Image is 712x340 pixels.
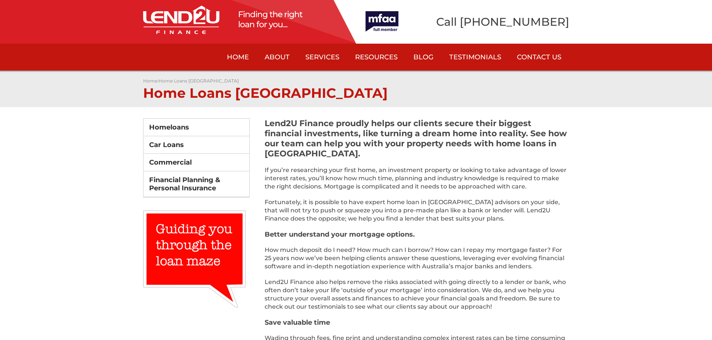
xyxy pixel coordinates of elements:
p: : [143,78,569,84]
a: Homeloans [144,119,249,136]
a: Services [298,44,347,71]
h2: Lend2U Finance proudly helps our clients secure their biggest financial investments, like turning... [265,118,569,166]
a: Commercial [144,154,249,171]
a: Car Loans [144,136,249,154]
a: Home [219,44,257,71]
a: Testimonials [441,44,509,71]
h3: Save valuable time [265,318,569,334]
a: Blog [406,44,441,71]
p: If you’re researching your first home, an investment property or looking to take advantage of low... [265,166,569,198]
a: Resources [347,44,406,71]
a: Contact Us [509,44,569,71]
a: About [257,44,298,71]
h1: Home Loans [GEOGRAPHIC_DATA] [143,84,569,100]
a: Home [143,78,157,84]
p: Fortunately, it is possible to have expert home loan in [GEOGRAPHIC_DATA] advisors on your side, ... [265,198,569,230]
p: Lend2U Finance also helps remove the risks associated with going directly to a lender or bank, wh... [265,278,569,318]
p: How much deposit do I need? How much can I borrow? How can I repay my mortgage faster? For 25 yea... [265,246,569,278]
a: Home Loans [GEOGRAPHIC_DATA] [158,78,239,84]
h3: Better understand your mortgage options. [265,230,569,246]
a: Financial Planning & Personal Insurance [144,171,249,197]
